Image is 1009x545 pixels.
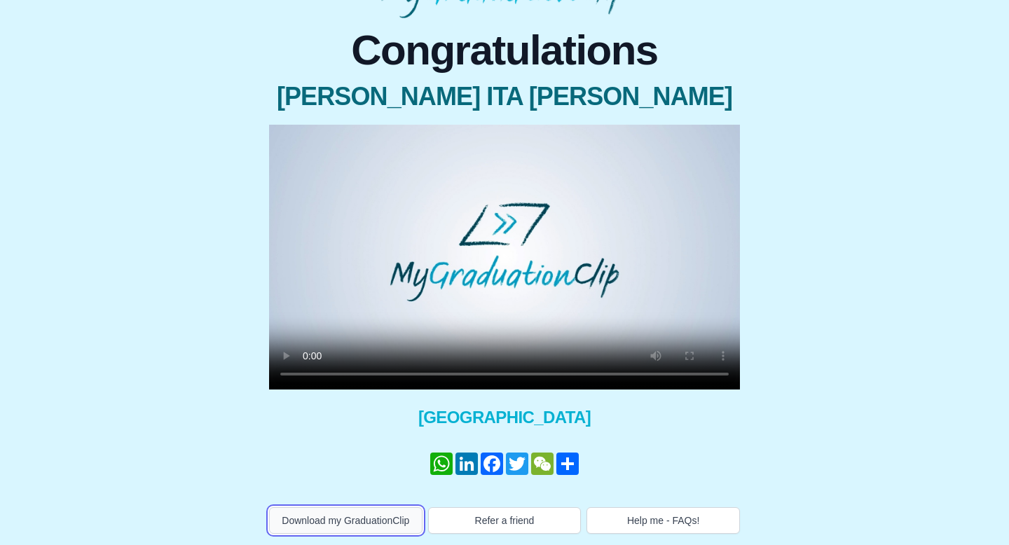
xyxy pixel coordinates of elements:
[269,406,740,429] span: [GEOGRAPHIC_DATA]
[269,29,740,71] span: Congratulations
[555,453,580,475] a: Share
[454,453,479,475] a: LinkedIn
[586,507,740,534] button: Help me - FAQs!
[269,83,740,111] span: [PERSON_NAME] ITA [PERSON_NAME]
[530,453,555,475] a: WeChat
[504,453,530,475] a: Twitter
[429,453,454,475] a: WhatsApp
[269,507,423,534] button: Download my GraduationClip
[428,507,582,534] button: Refer a friend
[479,453,504,475] a: Facebook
